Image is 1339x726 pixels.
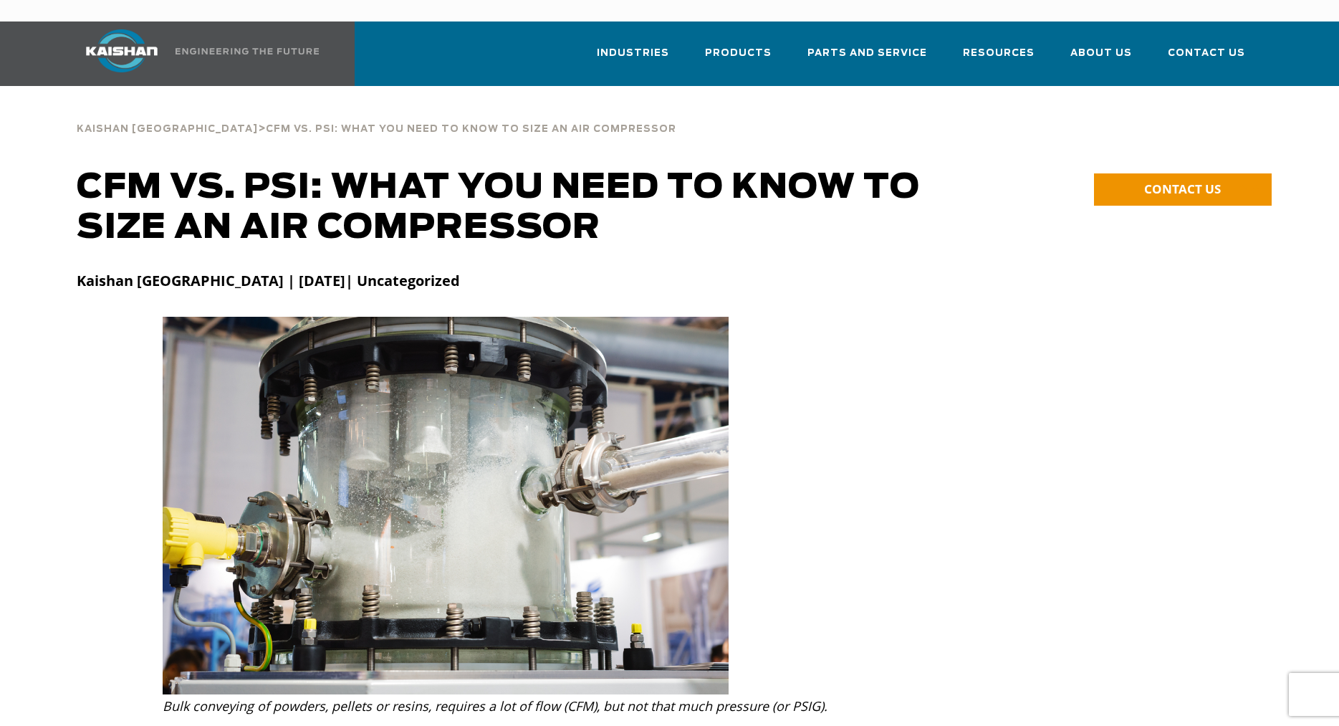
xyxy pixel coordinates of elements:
[163,697,827,715] i: Bulk conveying of powders, pellets or resins, requires a lot of flow (CFM), but not that much pre...
[1070,34,1132,83] a: About Us
[68,29,176,72] img: kaishan logo
[77,122,258,135] a: Kaishan [GEOGRAPHIC_DATA]
[807,45,927,62] span: Parts and Service
[963,34,1035,83] a: Resources
[176,48,319,54] img: Engineering the future
[1144,181,1221,197] span: CONTACT US
[1168,34,1245,83] a: Contact Us
[597,34,669,83] a: Industries
[266,125,676,134] span: CFM vs. PSI: What You Need to Know to Size an Air Compressor
[705,34,772,83] a: Products
[77,125,258,134] span: Kaishan [GEOGRAPHIC_DATA]
[163,317,729,694] img: High CFM, low PSIG
[807,34,927,83] a: Parts and Service
[597,45,669,62] span: Industries
[77,168,962,248] h1: CFM vs. PSI: What You Need to Know to Size an Air Compressor
[1168,45,1245,62] span: Contact Us
[963,45,1035,62] span: Resources
[705,45,772,62] span: Products
[1070,45,1132,62] span: About Us
[77,271,460,290] strong: Kaishan [GEOGRAPHIC_DATA] | [DATE]| Uncategorized
[68,22,322,86] a: Kaishan USA
[77,108,676,140] div: >
[1094,173,1272,206] a: CONTACT US
[266,122,676,135] a: CFM vs. PSI: What You Need to Know to Size an Air Compressor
